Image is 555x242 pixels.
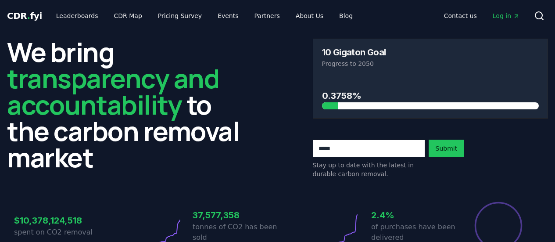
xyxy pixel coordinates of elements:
[429,140,465,157] button: Submit
[14,214,99,227] h3: $10,378,124,518
[27,11,30,21] span: .
[107,8,149,24] a: CDR Map
[151,8,209,24] a: Pricing Survey
[332,8,360,24] a: Blog
[49,8,105,24] a: Leaderboards
[486,8,527,24] a: Log in
[7,39,243,170] h2: We bring to the carbon removal market
[437,8,527,24] nav: Main
[14,227,99,238] p: spent on CO2 removal
[493,11,520,20] span: Log in
[289,8,330,24] a: About Us
[7,11,42,21] span: CDR fyi
[371,209,456,222] h3: 2.4%
[7,60,219,123] span: transparency and accountability
[211,8,245,24] a: Events
[49,8,360,24] nav: Main
[247,8,287,24] a: Partners
[7,10,42,22] a: CDR.fyi
[322,59,539,68] p: Progress to 2050
[313,161,425,178] p: Stay up to date with the latest in durable carbon removal.
[322,89,539,102] h3: 0.3758%
[437,8,484,24] a: Contact us
[322,48,386,57] h3: 10 Gigaton Goal
[193,209,278,222] h3: 37,577,358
